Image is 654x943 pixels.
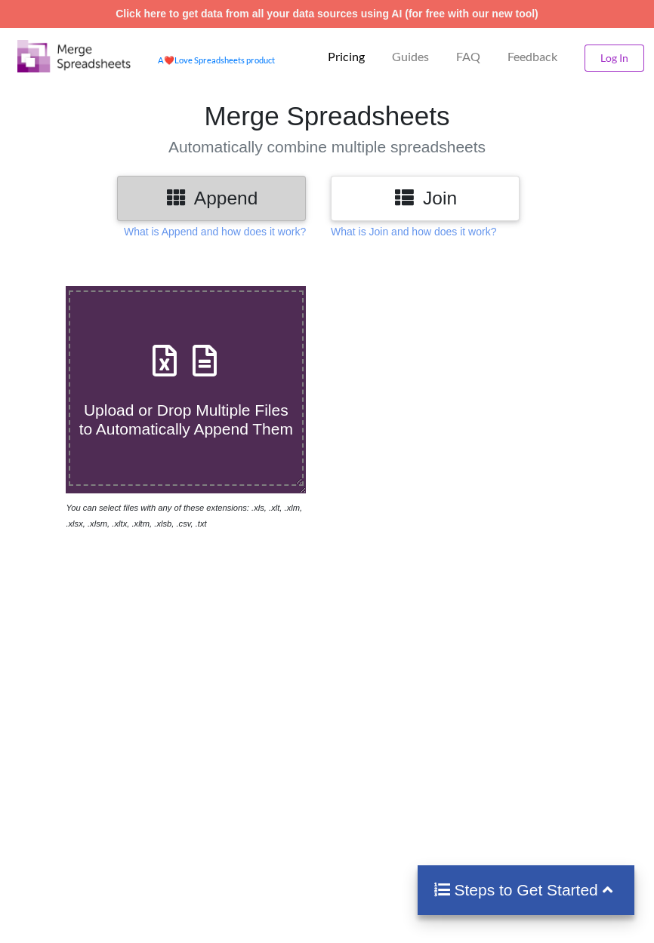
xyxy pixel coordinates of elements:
[17,40,131,72] img: Logo.png
[585,45,644,72] button: Log In
[79,401,293,438] span: Upload or Drop Multiple Files to Automatically Append Them
[124,224,306,239] p: What is Append and how does it work?
[433,880,619,899] h4: Steps to Get Started
[116,8,538,20] a: Click here to get data from all your data sources using AI (for free with our new tool)
[66,503,302,528] i: You can select files with any of these extensions: .xls, .xlt, .xlm, .xlsx, .xlsm, .xltx, .xltm, ...
[392,49,429,65] p: Guides
[342,187,508,209] h3: Join
[158,55,275,65] a: AheartLove Spreadsheets product
[164,55,174,65] span: heart
[456,49,480,65] p: FAQ
[128,187,295,209] h3: Append
[328,49,365,65] p: Pricing
[331,224,496,239] p: What is Join and how does it work?
[507,51,557,63] span: Feedback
